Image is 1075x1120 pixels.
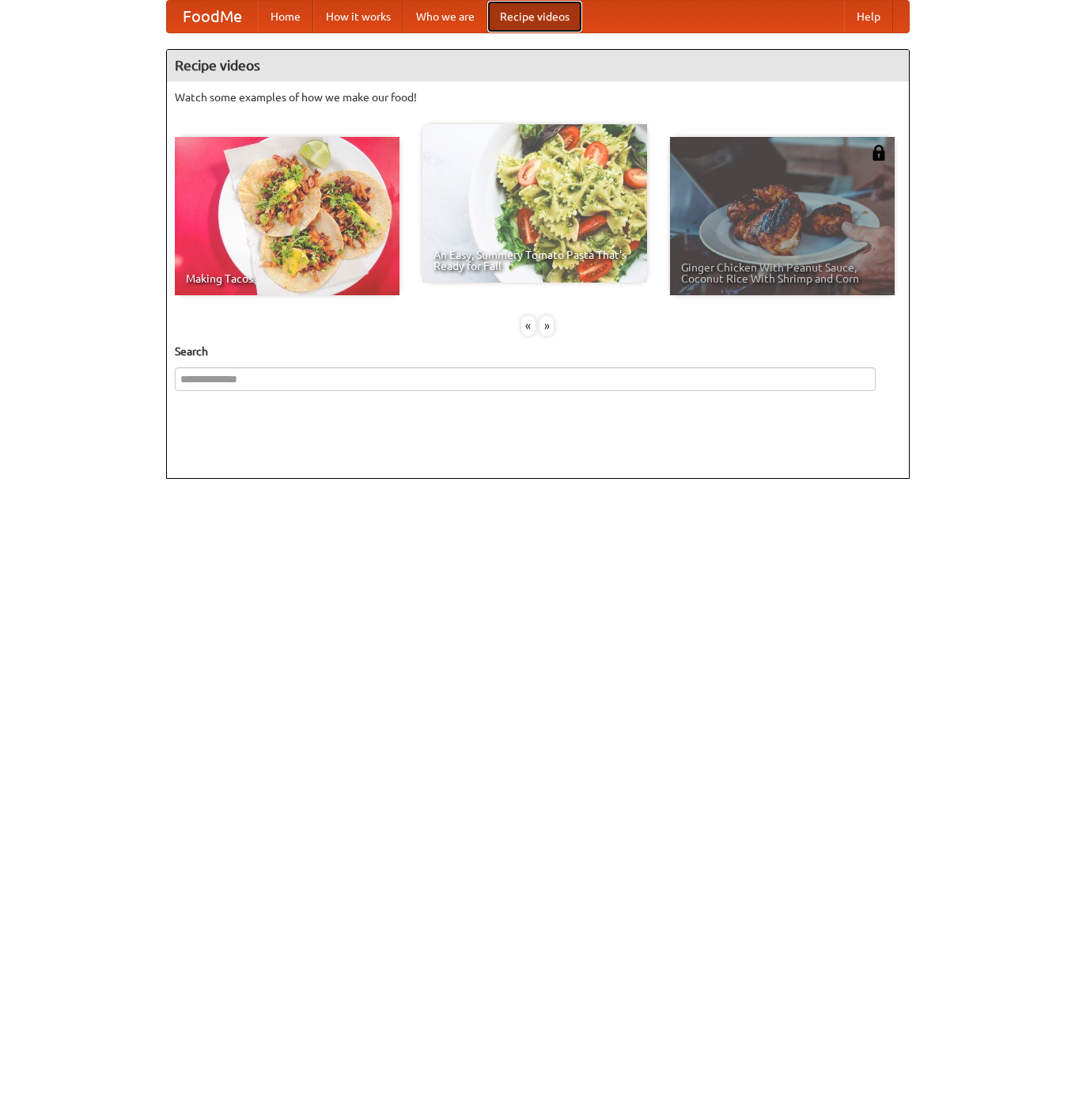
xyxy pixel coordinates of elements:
h5: Search [175,344,901,359]
div: « [521,316,536,336]
a: Who we are [403,1,487,32]
a: How it works [313,1,403,32]
a: Help [844,1,893,32]
span: Making Tacos [186,273,388,284]
a: FoodMe [167,1,258,32]
span: An Easy, Summery Tomato Pasta That's Ready for Fall [433,249,636,271]
p: Watch some examples of how we make our food! [175,89,901,105]
a: Home [258,1,313,32]
div: » [539,316,554,336]
img: 483408.png [871,145,887,161]
h4: Recipe videos [167,50,909,82]
a: Making Tacos [175,137,399,295]
a: An Easy, Summery Tomato Pasta That's Ready for Fall [422,124,647,283]
a: Recipe videos [487,1,582,32]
